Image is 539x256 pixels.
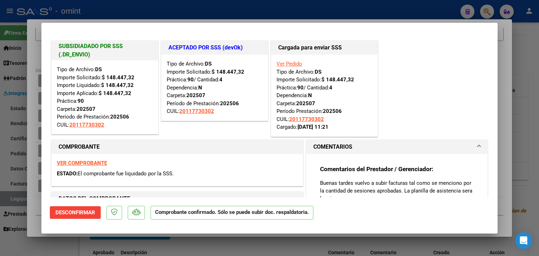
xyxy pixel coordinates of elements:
[57,160,107,166] a: VER COMPROBANTE
[320,179,474,202] p: Buenas tardes vuelvo a subir facturas tal como se menciono por la cantidad de sesiones aprobadas....
[78,170,174,177] span: El comprobante fue liquidado por la SSS.
[151,206,313,220] p: Comprobante confirmado. Sólo se puede subir doc. respaldatoria.
[167,60,262,115] div: Tipo de Archivo: Importe Solicitado: Práctica: / Cantidad: Dependencia: Carpeta: Período de Prest...
[289,116,324,122] span: 20117730302
[515,232,532,249] div: Open Intercom Messenger
[277,61,302,67] a: Ver Pedido
[321,76,354,83] strong: $ 148.447,32
[306,140,487,154] mat-expansion-panel-header: COMENTARIOS
[297,85,304,91] strong: 90
[168,43,261,52] h1: ACEPTADO POR SSS (devOk)
[99,90,131,96] strong: $ 148.447,32
[186,92,205,99] strong: 202507
[78,98,84,104] strong: 90
[179,108,214,114] span: 20117730302
[315,69,321,75] strong: DS
[278,43,371,52] h1: Cargada para enviar SSS
[313,143,352,151] h1: COMENTARIOS
[220,100,239,107] strong: 202506
[298,124,328,130] strong: [DATE] 11:21
[296,100,315,107] strong: 202507
[306,154,487,234] div: COMENTARIOS
[102,74,134,81] strong: $ 148.447,32
[205,61,212,67] strong: DS
[320,166,433,173] strong: Comentarios del Prestador / Gerenciador:
[57,170,78,177] span: ESTADO:
[59,42,151,59] h1: SUBSIDIADADO POR SSS (.DR_ENVIO)
[50,206,101,219] button: Desconfirmar
[323,108,342,114] strong: 202506
[198,85,202,91] strong: N
[329,85,332,91] strong: 4
[212,69,244,75] strong: $ 148.447,32
[76,106,95,112] strong: 202507
[95,66,102,73] strong: DS
[57,66,153,129] div: Tipo de Archivo: Importe Solicitado: Importe Liquidado: Importe Aplicado: Práctica: Carpeta: Perí...
[59,195,130,202] strong: DATOS DEL COMPROBANTE
[110,114,129,120] strong: 202506
[69,122,104,128] span: 20117730302
[55,209,95,216] span: Desconfirmar
[308,92,312,99] strong: N
[59,143,100,150] strong: COMPROBANTE
[101,82,134,88] strong: $ 148.447,32
[219,76,222,83] strong: 4
[277,60,372,131] div: Tipo de Archivo: Importe Solicitado: Práctica: / Cantidad: Dependencia: Carpeta: Período Prestaci...
[187,76,194,83] strong: 90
